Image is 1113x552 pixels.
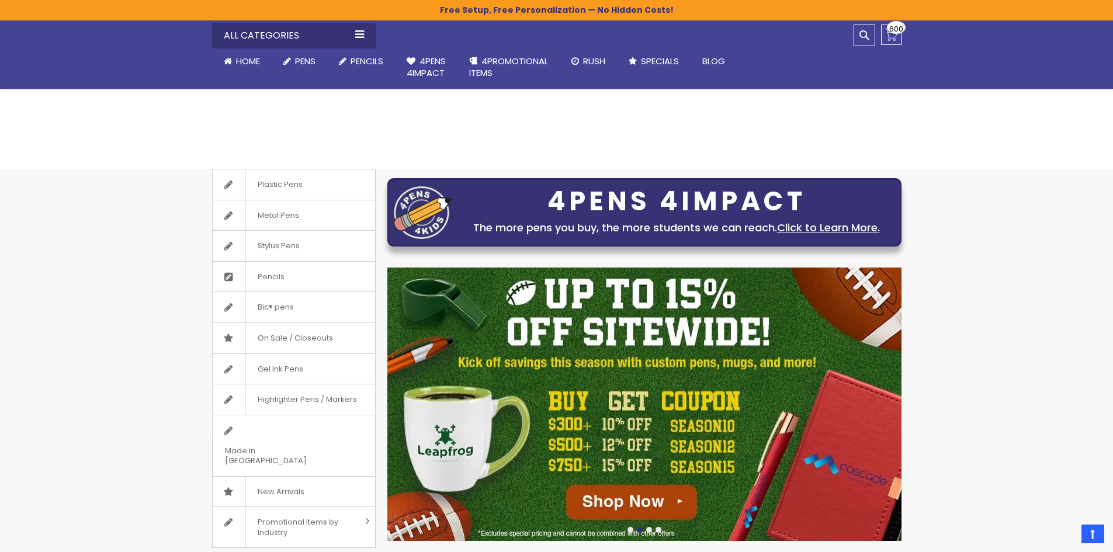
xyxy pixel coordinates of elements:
a: Click to Learn More. [777,220,880,235]
span: 4Pens 4impact [407,55,446,79]
span: Highlighter Pens / Markers [245,384,369,415]
a: Top [1081,525,1104,543]
a: Specials [617,48,691,74]
img: four_pen_logo.png [394,186,452,239]
a: Home [212,48,272,74]
a: Pens [272,48,327,74]
a: Blog [691,48,737,74]
a: Stylus Pens [213,231,375,261]
span: Pencils [351,55,383,67]
span: Gel Ink Pens [245,354,315,384]
span: Bic® pens [245,292,306,322]
a: Metal Pens [213,200,375,231]
span: Metal Pens [245,200,311,231]
span: Pens [295,55,315,67]
a: Rush [560,48,617,74]
a: Made in [GEOGRAPHIC_DATA] [213,415,375,476]
a: 4Pens4impact [395,48,457,86]
div: 4PENS 4IMPACT [458,189,895,214]
a: Pencils [327,48,395,74]
span: Plastic Pens [245,169,314,200]
a: 600 [881,25,902,45]
a: Bic® pens [213,292,375,322]
a: Promotional Items by Industry [213,507,375,547]
span: Pencils [245,262,296,292]
span: 4PROMOTIONAL ITEMS [469,55,548,79]
span: New Arrivals [245,477,316,507]
span: Blog [702,55,725,67]
a: 4PROMOTIONALITEMS [457,48,560,86]
div: All Categories [212,23,376,48]
span: On Sale / Closeouts [245,323,345,353]
a: Gel Ink Pens [213,354,375,384]
a: New Arrivals [213,477,375,507]
div: The more pens you buy, the more students we can reach. [458,220,895,236]
span: Stylus Pens [245,231,311,261]
span: Made in [GEOGRAPHIC_DATA] [213,436,346,476]
span: Specials [641,55,679,67]
span: Promotional Items by Industry [245,507,361,547]
a: On Sale / Closeouts [213,323,375,353]
span: Rush [583,55,605,67]
a: Plastic Pens [213,169,375,200]
span: 600 [889,23,903,34]
a: Highlighter Pens / Markers [213,384,375,415]
a: Pencils [213,262,375,292]
span: Home [236,55,260,67]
